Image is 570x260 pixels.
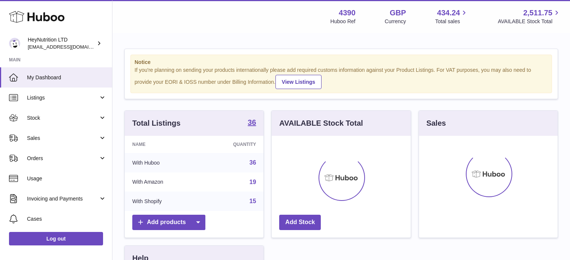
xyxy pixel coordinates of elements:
th: Name [125,136,201,153]
span: 2,511.75 [523,8,552,18]
strong: 4390 [339,8,356,18]
a: 36 [248,119,256,128]
th: Quantity [201,136,264,153]
a: Add products [132,215,205,230]
span: 434.24 [437,8,460,18]
span: AVAILABLE Stock Total [498,18,561,25]
strong: 36 [248,119,256,126]
div: Currency [385,18,406,25]
h3: Total Listings [132,118,181,128]
div: Huboo Ref [331,18,356,25]
span: [EMAIL_ADDRESS][DOMAIN_NAME] [28,44,110,50]
a: 2,511.75 AVAILABLE Stock Total [498,8,561,25]
a: Log out [9,232,103,245]
span: Sales [27,135,99,142]
span: Stock [27,114,99,122]
img: info@heynutrition.com [9,38,20,49]
h3: AVAILABLE Stock Total [279,118,363,128]
a: Add Stock [279,215,321,230]
span: My Dashboard [27,74,106,81]
span: Cases [27,215,106,223]
div: If you're planning on sending your products internationally please add required customs informati... [135,67,548,89]
a: 19 [250,179,256,185]
a: 36 [250,159,256,166]
td: With Amazon [125,172,201,192]
a: View Listings [275,75,322,89]
a: 15 [250,198,256,204]
h3: Sales [426,118,446,128]
strong: Notice [135,59,548,66]
strong: GBP [390,8,406,18]
div: HeyNutrition LTD [28,36,95,51]
a: 434.24 Total sales [435,8,468,25]
span: Total sales [435,18,468,25]
td: With Shopify [125,192,201,211]
td: With Huboo [125,153,201,172]
span: Invoicing and Payments [27,195,99,202]
span: Usage [27,175,106,182]
span: Orders [27,155,99,162]
span: Listings [27,94,99,101]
